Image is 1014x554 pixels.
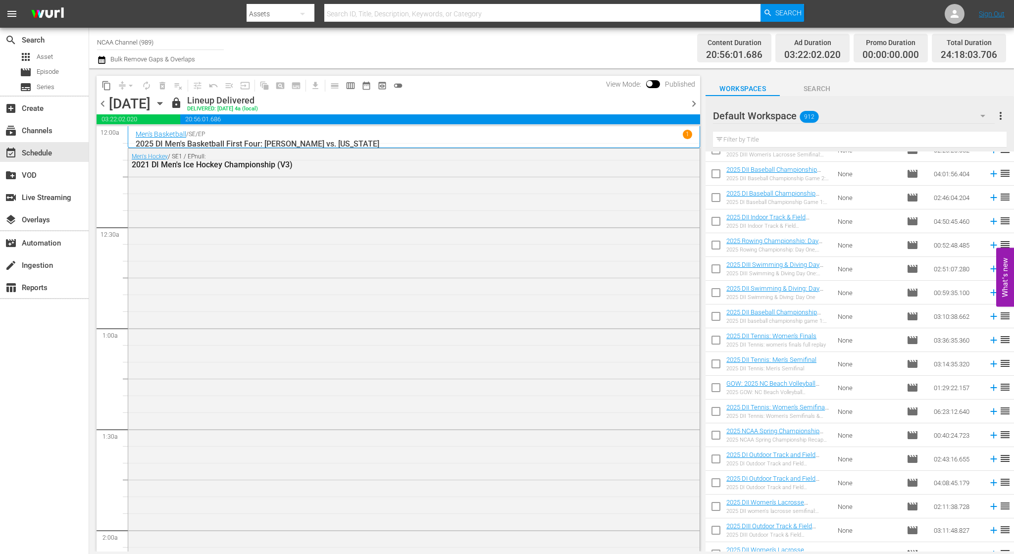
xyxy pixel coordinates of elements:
[834,328,903,352] td: None
[377,81,387,91] span: preview_outlined
[988,501,999,512] svg: Add to Schedule
[5,34,17,46] span: Search
[726,484,830,491] div: 2025 DI Outdoor Track and Field Championship Day 1
[999,453,1011,464] span: reorder
[930,304,984,328] td: 03:10:38.662
[20,66,32,78] span: Episode
[999,167,1011,179] span: reorder
[358,78,374,94] span: Month Calendar View
[726,413,830,419] div: 2025 DII Tennis: Women's Semifinals & Men's Finals
[930,257,984,281] td: 02:51:07.280
[601,80,646,88] span: View Mode:
[99,78,114,94] span: Copy Lineup
[726,318,830,324] div: 2025 DII baseball championship game 1: Central [US_STATE] vs. Tampa full replay
[988,358,999,369] svg: Add to Schedule
[726,532,830,538] div: 2025 DIII Outdoor Track & Field Championship: Day Two
[996,248,1014,306] button: Open Feedback Widget
[726,247,830,253] div: 2025 Rowing Championship: Day One, Afternoon Session
[988,192,999,203] svg: Add to Schedule
[5,259,17,271] span: Ingestion
[726,213,810,228] a: 2025 DII Indoor Track & Field Championship: Day Three
[907,453,918,465] span: Episode
[930,471,984,495] td: 04:08:45.179
[198,131,205,138] p: EP
[205,78,221,94] span: Revert to Primary Episode
[132,153,642,169] div: / SE1 / EPnull:
[999,429,1011,441] span: reorder
[999,381,1011,393] span: reorder
[930,281,984,304] td: 00:59:35.100
[907,215,918,227] span: movie
[930,423,984,447] td: 00:40:24.723
[726,308,821,331] a: 2025 DII Baseball Championship Game 1: Central [US_STATE] vs. [GEOGRAPHIC_DATA]
[988,382,999,393] svg: Add to Schedule
[930,186,984,209] td: 02:46:04.204
[5,147,17,159] span: Schedule
[726,190,820,204] a: 2025 DI Baseball Championship Game 1: LSU vs. Coastal Carolina
[930,352,984,376] td: 03:14:35.320
[726,199,830,205] div: 2025 DI Baseball Championship Game 1: LSU vs. Coastal Carolina
[999,476,1011,488] span: reorder
[726,237,822,252] a: 2025 Rowing Championship: Day One, Afternoon Session
[20,81,32,93] span: Series
[136,130,186,138] a: Men's Basketball
[862,50,919,61] span: 00:00:00.000
[37,52,53,62] span: Asset
[907,287,918,299] span: Episode
[999,357,1011,369] span: reorder
[726,294,830,301] div: 2025 DII Swimming & Diving: Day One
[834,304,903,328] td: None
[5,125,17,137] span: Channels
[37,67,59,77] span: Episode
[834,518,903,542] td: None
[930,209,984,233] td: 04:50:45.460
[999,524,1011,536] span: reorder
[834,447,903,471] td: None
[726,175,830,182] div: 2025 DII Baseball Championship Game 2: Tampa vs. [GEOGRAPHIC_DATA][US_STATE]
[132,160,642,169] div: 2021 DI Men's Ice Hockey Championship (V3)
[834,423,903,447] td: None
[907,263,918,275] span: Episode
[237,78,253,94] span: Update Metadata from Key Asset
[726,508,830,514] div: 2025 DII women's lacrosse semifinal: UIndy vs. Tampa full replay
[154,78,170,94] span: Select an event to delete
[988,477,999,488] svg: Add to Schedule
[907,239,918,251] span: Episode
[999,405,1011,417] span: reorder
[930,328,984,352] td: 03:36:35.360
[726,475,819,490] a: 2025 DI Outdoor Track and Field Championship Day 1
[170,97,182,109] span: lock
[726,223,830,229] div: 2025 DII Indoor Track & Field Championship: Day Three
[834,233,903,257] td: None
[834,186,903,209] td: None
[907,429,918,441] span: Episode
[686,131,689,138] p: 1
[390,78,406,94] span: 24 hours Lineup View is OFF
[800,106,819,127] span: 912
[136,139,692,149] p: 2025 DI Men's Basketball First Four: [PERSON_NAME] vs. [US_STATE]
[760,4,804,22] button: Search
[170,78,186,94] span: Clear Lineup
[187,95,258,106] div: Lineup Delivered
[726,151,830,158] div: 2025 DIII Women's Lacrosse Semifinal: [PERSON_NAME] vs. Middlebury
[834,352,903,376] td: None
[726,380,819,395] a: GOW: 2025 NC Beach Volleyball Championship: TCU vs. LMU
[5,102,17,114] span: Create
[726,356,816,363] a: 2025 DII Tennis: Men's Semifinal
[5,214,17,226] span: Overlays
[930,495,984,518] td: 02:11:38.728
[930,233,984,257] td: 00:52:48.485
[999,215,1011,227] span: reorder
[988,311,999,322] svg: Add to Schedule
[979,10,1005,18] a: Sign Out
[930,400,984,423] td: 06:23:12.640
[907,501,918,512] span: Episode
[189,131,198,138] p: SE /
[907,310,918,322] span: Episode
[995,110,1007,122] span: more_vert
[726,285,823,300] a: 2025 DII Swimming & Diving: Day One
[726,451,819,466] a: 2025 DI Outdoor Track and Field Championship Day 3
[109,55,195,63] span: Bulk Remove Gaps & Overlaps
[37,82,54,92] span: Series
[999,500,1011,512] span: reorder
